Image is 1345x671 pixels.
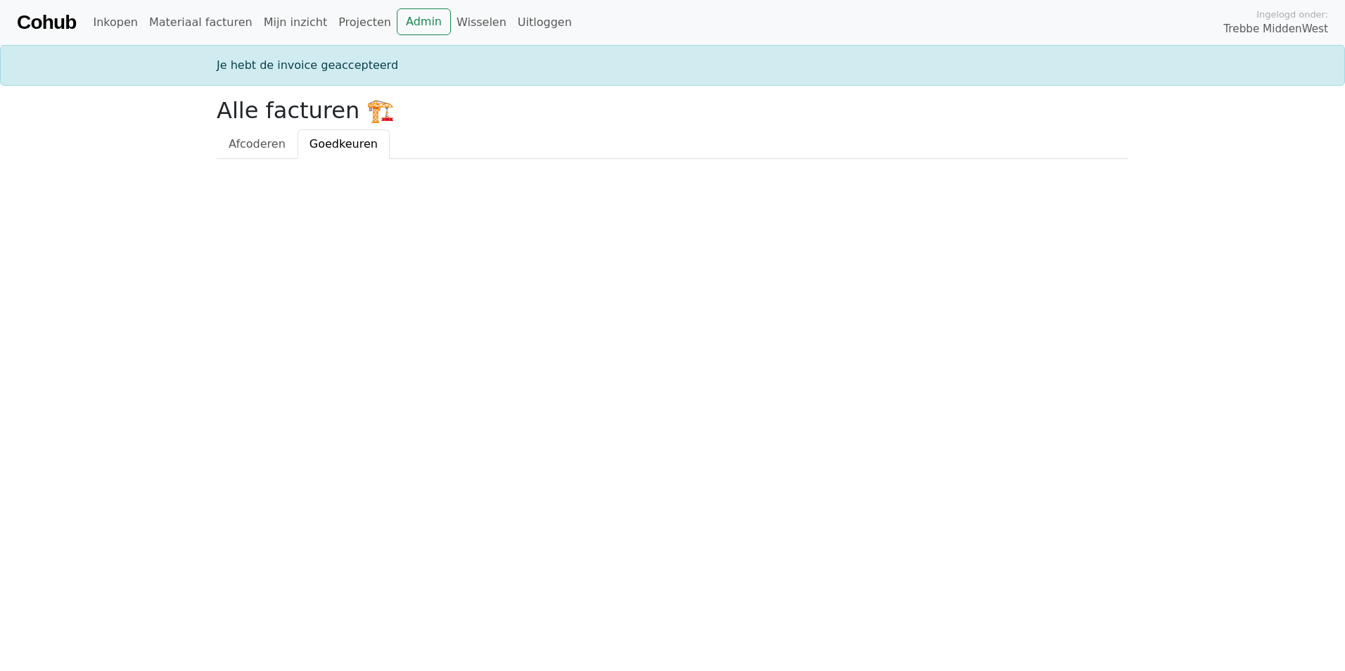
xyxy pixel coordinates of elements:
[17,6,76,39] a: Cohub
[451,8,512,37] a: Wisselen
[310,137,378,151] span: Goedkeuren
[229,137,286,151] span: Afcoderen
[512,8,578,37] a: Uitloggen
[397,8,451,35] a: Admin
[217,97,1128,124] h2: Alle facturen 🏗️
[144,8,258,37] a: Materiaal facturen
[1256,8,1328,21] span: Ingelogd onder:
[87,8,143,37] a: Inkopen
[258,8,333,37] a: Mijn inzicht
[298,129,390,159] a: Goedkeuren
[217,129,298,159] a: Afcoderen
[208,57,1137,74] div: Je hebt de invoice geaccepteerd
[1223,21,1328,37] span: Trebbe MiddenWest
[333,8,397,37] a: Projecten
